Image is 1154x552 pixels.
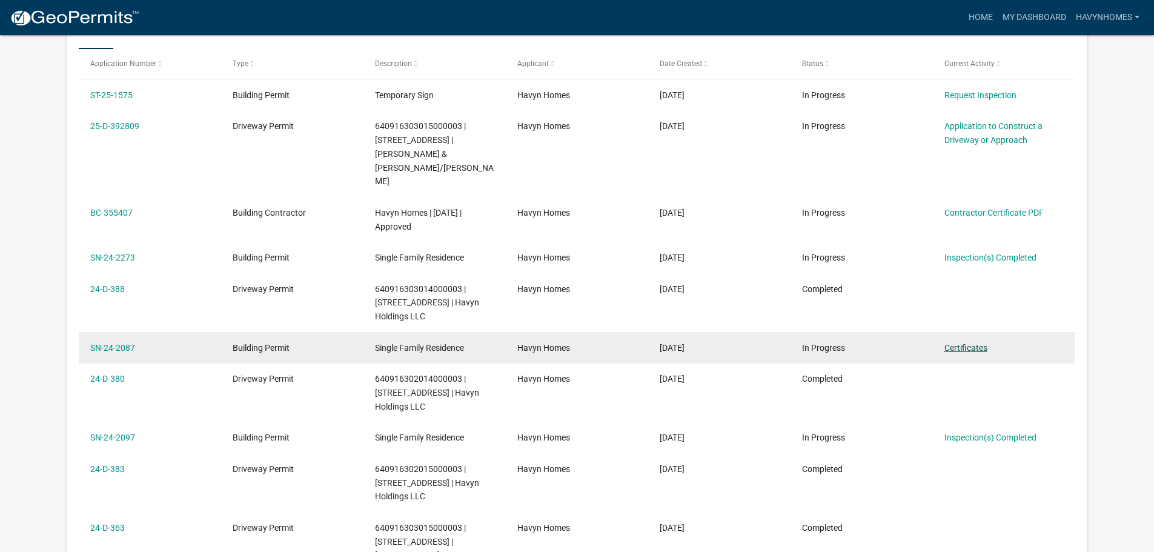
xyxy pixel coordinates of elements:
[802,284,843,294] span: Completed
[233,374,294,384] span: Driveway Permit
[944,433,1036,442] a: Inspection(s) Completed
[660,208,685,218] span: 12/31/2024
[802,208,845,218] span: In Progress
[233,433,290,442] span: Building Permit
[648,49,791,78] datatable-header-cell: Date Created
[363,49,506,78] datatable-header-cell: Description
[233,284,294,294] span: Driveway Permit
[517,374,570,384] span: Havyn Homes
[90,284,125,294] a: 24-D-388
[944,59,995,68] span: Current Activity
[660,90,685,100] span: 08/21/2025
[932,49,1075,78] datatable-header-cell: Current Activity
[90,433,135,442] a: SN-24-2097
[517,208,570,218] span: Havyn Homes
[375,121,494,186] span: 640916303015000003 | 308 Apple Grove Ln | Mohoi Jason & Tominov Michelle/JT
[90,121,139,131] a: 25-D-392809
[998,6,1071,29] a: My Dashboard
[660,374,685,384] span: 10/18/2024
[375,464,479,502] span: 640916302015000003 | 303 Apple Grove Ln | Havyn Holdings LLC
[660,253,685,262] span: 11/20/2024
[944,208,1044,218] a: Contractor Certificate PDF
[517,90,570,100] span: Havyn Homes
[964,6,998,29] a: Home
[375,90,434,100] span: Temporary Sign
[660,433,685,442] span: 10/17/2024
[660,284,685,294] span: 11/20/2024
[233,253,290,262] span: Building Permit
[660,523,685,533] span: 08/28/2024
[233,343,290,353] span: Building Permit
[517,433,570,442] span: Havyn Homes
[944,121,1043,145] a: Application to Construct a Driveway or Approach
[944,90,1016,100] a: Request Inspection
[375,253,464,262] span: Single Family Residence
[802,253,845,262] span: In Progress
[375,433,464,442] span: Single Family Residence
[90,343,135,353] a: SN-24-2087
[233,208,306,218] span: Building Contractor
[233,59,248,68] span: Type
[90,90,133,100] a: ST-25-1575
[375,208,462,231] span: Havyn Homes | 01/01/2025 | Approved
[90,464,125,474] a: 24-D-383
[90,523,125,533] a: 24-D-363
[90,59,156,68] span: Application Number
[660,464,685,474] span: 10/17/2024
[802,121,845,131] span: In Progress
[233,523,294,533] span: Driveway Permit
[802,464,843,474] span: Completed
[660,121,685,131] span: 03/21/2025
[517,253,570,262] span: Havyn Homes
[90,208,133,218] a: BC-355407
[233,90,290,100] span: Building Permit
[517,284,570,294] span: Havyn Homes
[802,59,823,68] span: Status
[517,343,570,353] span: Havyn Homes
[517,59,549,68] span: Applicant
[517,523,570,533] span: Havyn Homes
[79,49,221,78] datatable-header-cell: Application Number
[790,49,932,78] datatable-header-cell: Status
[802,523,843,533] span: Completed
[1071,6,1144,29] a: havynhomes
[944,253,1036,262] a: Inspection(s) Completed
[517,464,570,474] span: Havyn Homes
[375,374,479,411] span: 640916302014000003 | 305 Apple Grove Ln | Havyn Holdings LLC
[506,49,648,78] datatable-header-cell: Applicant
[233,121,294,131] span: Driveway Permit
[517,121,570,131] span: Havyn Homes
[802,374,843,384] span: Completed
[802,343,845,353] span: In Progress
[375,59,412,68] span: Description
[233,464,294,474] span: Driveway Permit
[802,433,845,442] span: In Progress
[90,374,125,384] a: 24-D-380
[90,253,135,262] a: SN-24-2273
[375,284,479,322] span: 640916303014000003 | 306 Apple Grove Ln | Havyn Holdings LLC
[944,343,987,353] a: Certificates
[660,343,685,353] span: 10/18/2024
[660,59,702,68] span: Date Created
[221,49,363,78] datatable-header-cell: Type
[375,343,464,353] span: Single Family Residence
[802,90,845,100] span: In Progress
